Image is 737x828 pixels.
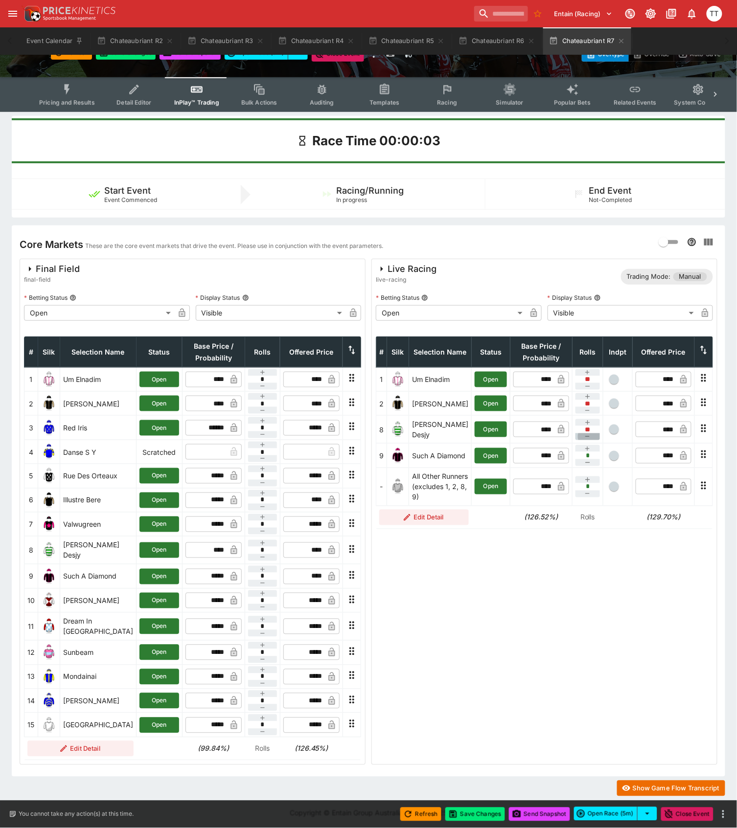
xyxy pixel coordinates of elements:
td: 9 [24,564,38,588]
button: Close Event [661,807,714,821]
p: You cannot take any action(s) at this time. [19,810,134,819]
td: Illustre Bere [60,488,137,512]
button: Documentation [663,5,680,22]
img: runner 4 [41,444,57,460]
th: Status [472,336,510,367]
td: 4 [24,440,38,464]
div: Final Field [24,263,80,275]
input: search [474,6,528,22]
span: Bulk Actions [241,99,277,106]
button: Betting Status [69,294,76,301]
button: Open [139,396,179,411]
button: Open [139,645,179,660]
span: Event Commenced [104,196,157,203]
button: Chateaubriant R4 [272,27,361,55]
button: Chateaubriant R5 [363,27,451,55]
span: Related Events [614,99,656,106]
span: Simulator [496,99,524,106]
div: Visible [196,305,346,321]
div: Event type filters [31,77,706,112]
td: [GEOGRAPHIC_DATA] [60,713,137,737]
td: All Other Runners (excludes 1, 2, 8, 9) [409,468,472,506]
th: # [376,336,387,367]
h6: (129.70%) [636,512,692,522]
button: Refresh [400,807,441,821]
td: Such A Diamond [60,564,137,588]
img: runner 5 [41,468,57,484]
button: Edit Detail [379,510,469,525]
button: No Bookmarks [530,6,546,22]
button: Show Game Flow Transcript [617,781,725,796]
td: 13 [24,665,38,689]
td: Red Iris [60,416,137,440]
td: Rue Des Orteaux [60,464,137,488]
img: runner 3 [41,420,57,436]
img: runner 10 [41,593,57,608]
button: Send Snapshot [509,807,570,821]
button: Open [139,717,179,733]
td: 15 [24,713,38,737]
td: Valwugreen [60,513,137,537]
span: Manual [673,272,707,282]
button: Chateaubriant R7 [543,27,631,55]
p: Rolls [248,743,277,754]
td: [PERSON_NAME] [60,392,137,416]
th: Offered Price [280,336,343,367]
span: System Controls [674,99,722,106]
button: select merge strategy [638,807,657,821]
td: Um Elnadim [60,367,137,391]
th: Base Price / Probability [182,336,245,367]
th: Silk [38,336,60,367]
td: 8 [376,416,387,444]
span: Not-Completed [589,196,632,203]
span: Pricing and Results [39,99,95,106]
button: Open [475,422,507,437]
button: Open [139,669,179,685]
img: runner 2 [41,396,57,411]
td: 2 [376,392,387,416]
span: InPlay™ Trading [174,99,219,106]
h1: Race Time 00:00:03 [312,133,440,149]
img: runner 9 [41,569,57,584]
button: Open Race (5m) [574,807,638,821]
button: Toggle light/dark mode [642,5,660,22]
button: Open [475,372,507,387]
th: # [24,336,38,367]
td: [PERSON_NAME] [409,392,472,416]
img: Sportsbook Management [43,16,96,21]
h5: Racing/Running [337,185,404,196]
th: Base Price / Probability [510,336,573,367]
button: Open [139,468,179,484]
div: Tala Taufale [707,6,722,22]
img: runner 7 [41,516,57,532]
button: Open [139,542,179,558]
button: Edit Detail [27,741,134,757]
td: 1 [376,367,387,391]
td: 10 [24,588,38,612]
button: Open [475,479,507,494]
img: PriceKinetics Logo [22,4,41,23]
div: Open [24,305,174,321]
span: Templates [369,99,399,106]
th: Offered Price [633,336,695,367]
button: Open [139,569,179,584]
button: more [717,808,729,820]
button: Open [139,420,179,436]
img: runner 14 [41,693,57,709]
td: 14 [24,689,38,713]
button: Notifications [683,5,701,22]
p: Display Status [196,293,240,302]
span: Auditing [310,99,334,106]
th: Rolls [245,336,280,367]
button: Chateaubriant R6 [453,27,541,55]
button: Display Status [242,294,249,301]
img: PriceKinetics [43,7,115,14]
td: 5 [24,464,38,488]
button: Open [139,693,179,709]
td: 12 [24,641,38,665]
img: runner 15 [41,717,57,733]
img: runner 12 [41,645,57,660]
div: split button [574,807,657,821]
button: Open [139,619,179,634]
img: runner 11 [41,619,57,634]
